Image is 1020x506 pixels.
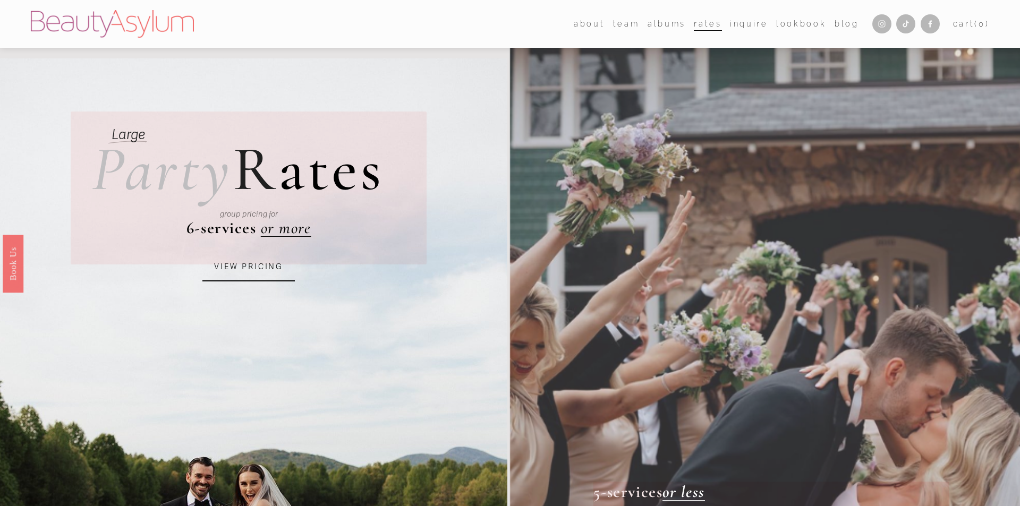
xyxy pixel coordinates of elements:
[92,138,385,201] h2: ates
[872,14,891,33] a: Instagram
[593,482,662,502] strong: 5-services
[835,16,859,31] a: Blog
[574,17,605,31] span: about
[92,131,232,207] em: Party
[776,16,826,31] a: Lookbook
[953,17,990,31] a: 0 items in cart
[979,19,985,28] span: 0
[974,19,989,28] span: ( )
[233,131,278,207] span: R
[730,16,768,31] a: Inquire
[112,126,145,143] em: Large
[202,253,295,281] a: VIEW PRICING
[896,14,915,33] a: TikTok
[694,16,721,31] a: Rates
[648,16,686,31] a: albums
[921,14,940,33] a: Facebook
[662,482,705,502] a: or less
[3,234,23,292] a: Book Us
[220,209,278,219] em: group pricing for
[31,10,194,38] img: Beauty Asylum | Bridal Hair &amp; Makeup Charlotte &amp; Atlanta
[613,17,640,31] span: team
[574,16,605,31] a: folder dropdown
[613,16,640,31] a: folder dropdown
